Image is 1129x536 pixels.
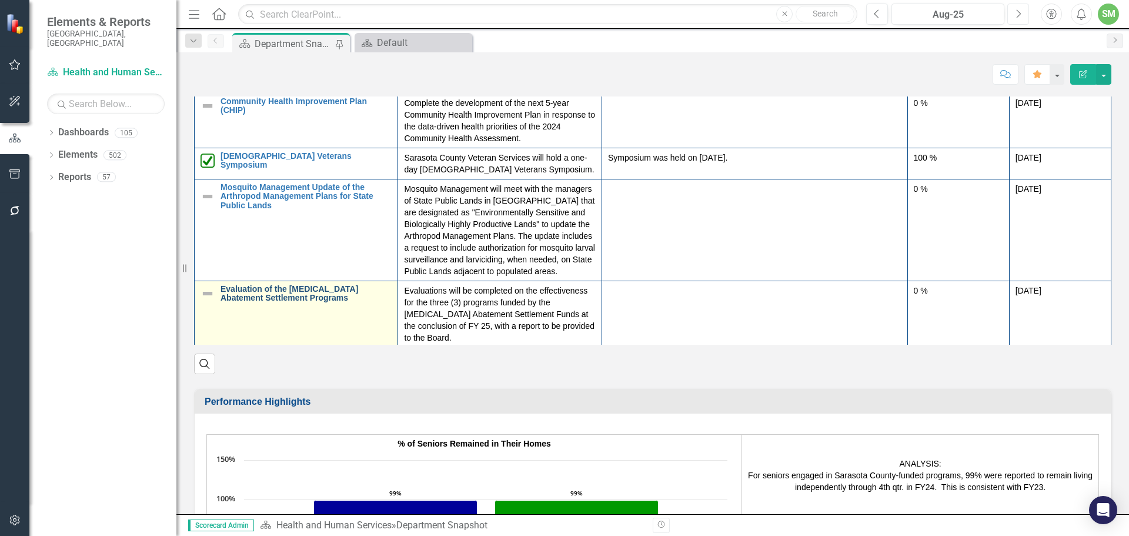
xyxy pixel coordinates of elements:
text: 100% [216,493,235,504]
td: Double-Click to Edit [1009,281,1111,348]
div: Aug-25 [896,8,1000,22]
a: Mosquito Management Update of the Arthropod Management Plans for State Public Lands [221,183,392,210]
td: Double-Click to Edit [1009,148,1111,179]
span: [DATE] [1016,184,1041,194]
div: 100 % [914,152,1003,164]
div: 0 % [914,285,1003,297]
span: [DATE] [1016,153,1041,162]
span: [DATE] [1016,286,1041,295]
a: Health and Human Services [276,520,392,531]
input: Search ClearPoint... [238,4,857,25]
div: Default [377,35,469,50]
p: For seniors engaged in Sarasota County-funded programs, 99% were reported to remain living indepe... [745,470,1095,493]
div: Open Intercom Messenger [1089,496,1117,524]
td: Double-Click to Edit [602,148,907,179]
a: [DEMOGRAPHIC_DATA] Veterans Symposium [221,152,392,170]
span: [DATE] [1016,98,1041,108]
button: Aug-25 [891,4,1004,25]
td: Double-Click to Edit [907,148,1009,179]
img: Not Defined [201,189,215,204]
span: Elements & Reports [47,15,165,29]
p: Symposium was held on [DATE]. [608,152,901,164]
p: Mosquito Management will meet with the managers of State Public Lands in [GEOGRAPHIC_DATA] that a... [404,183,595,277]
div: 0 % [914,183,1003,195]
div: Department Snapshot [255,36,332,51]
span: Scorecard Admin [188,520,254,531]
img: Completed [201,154,215,168]
a: Dashboards [58,126,109,139]
td: Double-Click to Edit [398,94,602,148]
a: Elements [58,148,98,162]
div: 105 [115,128,138,138]
span: % of Seniors Remained in Their Homes [398,439,551,448]
td: Double-Click to Edit [602,94,907,148]
a: Reports [58,171,91,184]
a: Default [358,35,469,50]
small: [GEOGRAPHIC_DATA], [GEOGRAPHIC_DATA] [47,29,165,48]
p: Evaluations will be completed on the effectiveness for the three (3) programs funded by the [MEDI... [404,285,595,344]
td: Double-Click to Edit [1009,94,1111,148]
td: Double-Click to Edit [398,179,602,281]
td: Double-Click to Edit Right Click for Context Menu [195,179,398,281]
div: 0 % [914,97,1003,109]
td: Double-Click to Edit [907,179,1009,281]
div: 502 [103,150,126,160]
td: ANALYSIS: [742,435,1099,517]
p: Sarasota County Veteran Services will hold a one-day [DEMOGRAPHIC_DATA] Veterans Symposium. [404,152,595,175]
text: 99% [570,489,583,497]
td: Double-Click to Edit [907,281,1009,348]
td: Double-Click to Edit Right Click for Context Menu [195,94,398,148]
td: Double-Click to Edit [602,179,907,281]
img: Not Defined [201,99,215,113]
td: Double-Click to Edit [602,281,907,348]
td: Double-Click to Edit Right Click for Context Menu [195,148,398,179]
div: 57 [97,172,116,182]
td: Double-Click to Edit [398,148,602,179]
td: Double-Click to Edit [398,281,602,348]
text: 99% [389,489,402,497]
button: Search [796,6,854,22]
img: Not Defined [201,287,215,301]
text: 150% [216,454,235,464]
td: Double-Click to Edit [907,94,1009,148]
div: » [260,519,644,532]
a: Health and Human Services [47,66,165,79]
a: Community Health Improvement Plan (CHIP) [221,97,392,115]
td: Double-Click to Edit [1009,179,1111,281]
button: SM [1098,4,1119,25]
p: Complete the development of the next 5-year Community Health Improvement Plan in response to the ... [404,97,595,144]
div: Department Snapshot [396,520,487,531]
td: Double-Click to Edit Right Click for Context Menu [195,281,398,348]
img: ClearPoint Strategy [5,12,27,35]
h3: Performance Highlights [205,397,1105,407]
input: Search Below... [47,94,165,114]
a: Evaluation of the [MEDICAL_DATA] Abatement Settlement Programs [221,285,392,303]
span: Search [813,9,838,18]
